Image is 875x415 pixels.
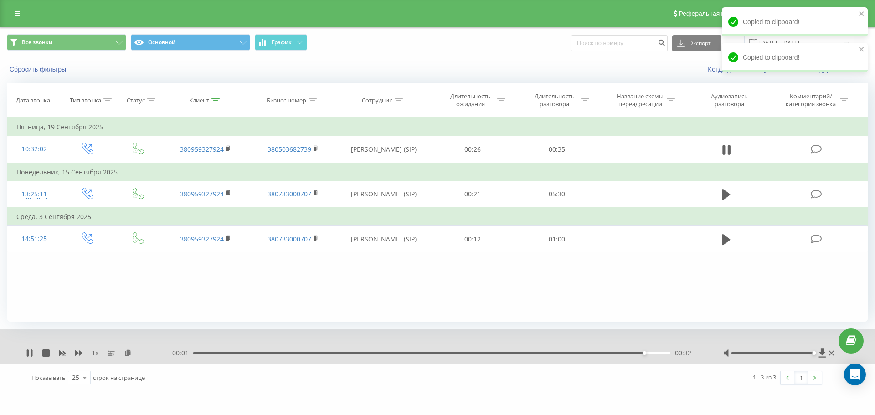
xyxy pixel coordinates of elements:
div: 13:25:11 [16,185,52,203]
div: Copied to clipboard! [722,43,868,72]
div: Open Intercom Messenger [844,364,866,385]
span: 00:32 [675,348,691,358]
td: [PERSON_NAME] (SIP) [336,226,431,252]
a: Когда данные могут отличаться от других систем [708,65,868,73]
div: Accessibility label [643,351,646,355]
button: close [859,10,865,19]
div: Длительность ожидания [446,92,495,108]
button: Все звонки [7,34,126,51]
td: 00:21 [431,181,515,208]
td: 05:30 [515,181,598,208]
td: 00:35 [515,136,598,163]
td: Пятница, 19 Сентября 2025 [7,118,868,136]
button: Сбросить фильтры [7,65,71,73]
div: Дата звонка [16,97,50,104]
a: 380733000707 [268,190,311,198]
a: 380959327924 [180,190,224,198]
span: 1 x [92,348,98,358]
a: 380733000707 [268,235,311,243]
button: Экспорт [672,35,721,51]
div: Название схемы переадресации [616,92,664,108]
td: Среда, 3 Сентября 2025 [7,208,868,226]
span: Все звонки [22,39,52,46]
input: Поиск по номеру [571,35,668,51]
span: строк на странице [93,374,145,382]
div: Длительность разговора [530,92,579,108]
div: Клиент [189,97,209,104]
td: [PERSON_NAME] (SIP) [336,136,431,163]
td: 01:00 [515,226,598,252]
div: Accessibility label [812,351,816,355]
td: 00:12 [431,226,515,252]
div: 25 [72,373,79,382]
span: Реферальная программа [679,10,753,17]
button: Основной [131,34,250,51]
a: 1 [794,371,808,384]
span: - 00:01 [170,348,193,358]
td: 00:26 [431,136,515,163]
div: 10:32:02 [16,140,52,158]
div: Комментарий/категория звонка [784,92,838,108]
div: Тип звонка [70,97,101,104]
td: [PERSON_NAME] (SIP) [336,181,431,208]
a: 380959327924 [180,145,224,154]
button: График [255,34,307,51]
div: 14:51:25 [16,230,52,248]
div: Аудиозапись разговора [700,92,759,108]
div: Copied to clipboard! [722,7,868,36]
a: 380503682739 [268,145,311,154]
a: 380959327924 [180,235,224,243]
div: Бизнес номер [267,97,306,104]
span: Показывать [31,374,66,382]
div: Статус [127,97,145,104]
button: close [859,46,865,54]
div: 1 - 3 из 3 [753,373,776,382]
td: Понедельник, 15 Сентября 2025 [7,163,868,181]
span: График [272,39,292,46]
div: Сотрудник [362,97,392,104]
